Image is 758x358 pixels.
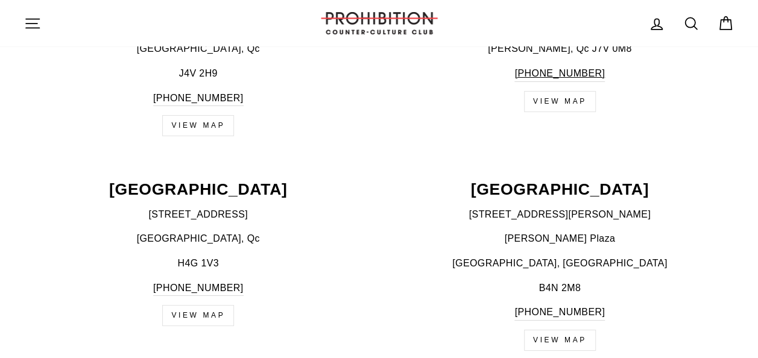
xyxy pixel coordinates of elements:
[24,231,373,247] p: [GEOGRAPHIC_DATA], Qc
[514,68,605,78] span: [PHONE_NUMBER]
[162,115,234,136] a: VIEW MAP
[386,41,734,57] p: [PERSON_NAME], Qc J7V 0M8
[319,12,440,34] img: PROHIBITION COUNTER-CULTURE CLUB
[153,280,244,297] a: [PHONE_NUMBER]
[24,256,373,271] p: H4G 1V3
[386,280,734,296] p: B4N 2M8
[386,256,734,271] p: [GEOGRAPHIC_DATA], [GEOGRAPHIC_DATA]
[24,207,373,222] p: [STREET_ADDRESS]
[24,66,373,81] p: J4V 2H9
[24,41,373,57] p: [GEOGRAPHIC_DATA], Qc
[514,304,605,321] a: [PHONE_NUMBER]
[162,305,234,326] a: VIEW MAP
[524,91,596,112] a: VIEW MAP
[386,231,734,247] p: [PERSON_NAME] Plaza
[153,90,244,107] a: [PHONE_NUMBER]
[24,181,373,198] p: [GEOGRAPHIC_DATA]
[524,330,596,351] a: VIEW MAP
[386,181,734,198] p: [GEOGRAPHIC_DATA]
[386,207,734,222] p: [STREET_ADDRESS][PERSON_NAME]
